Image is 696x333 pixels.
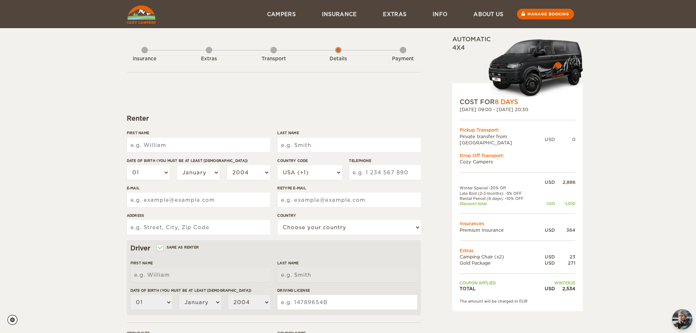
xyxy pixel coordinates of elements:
div: Details [318,56,358,63]
div: 0 [555,136,575,143]
td: Insurances [460,220,575,227]
label: Last Name [277,260,417,266]
input: e.g. William [127,138,270,152]
label: Driving License [277,288,417,293]
div: Drop Off Transport: [460,152,575,159]
input: e.g. Smith [277,138,421,152]
div: USD [538,254,555,260]
div: Transport [254,56,294,63]
div: Pickup Transport: [460,127,575,133]
label: Telephone [349,158,421,163]
td: Private transfer from [GEOGRAPHIC_DATA] [460,133,545,146]
div: 2,534 [555,285,575,292]
div: 2,886 [555,179,575,185]
div: Payment [383,56,423,63]
input: e.g. William [130,268,270,282]
img: Cozy-3.png [482,38,583,98]
label: Last Name [277,130,421,136]
label: Country Code [277,158,342,163]
a: Cookie settings [7,315,22,325]
label: Same as renter [157,244,199,251]
label: Date of birth (You must be at least [DEMOGRAPHIC_DATA]) [130,288,270,293]
label: Address [127,213,270,218]
td: Gold Package [460,260,538,266]
a: Manage booking [517,9,574,19]
img: Freyja at Cozy Campers [672,309,692,329]
div: USD [538,179,555,185]
td: Discount total [460,201,538,206]
td: Camping Chair (x2) [460,254,538,260]
td: Premium Insurance [460,227,538,233]
td: Winter Special -20% Off [460,185,538,190]
div: Insurance [125,56,165,63]
img: Cozy Campers [127,5,156,24]
label: Retype E-mail [277,185,421,191]
span: 8 Days [495,98,518,106]
input: e.g. example@example.com [127,193,270,207]
div: USD [538,201,555,206]
td: Extras [460,247,575,254]
div: USD [538,260,555,266]
label: E-mail [127,185,270,191]
div: Automatic 4x4 [452,35,583,98]
label: First Name [127,130,270,136]
div: 364 [555,227,575,233]
label: First Name [130,260,270,266]
input: e.g. 14789654B [277,295,417,310]
div: Driver [130,244,417,253]
td: WINTER25 [538,280,575,285]
div: COST FOR [460,98,575,106]
button: chat-button [672,309,692,329]
input: Same as renter [157,246,162,251]
td: Rental Period (8 days): -10% OFF [460,196,538,201]
td: TOTAL [460,285,538,292]
label: Date of birth (You must be at least [DEMOGRAPHIC_DATA]) [127,158,270,163]
div: The amount will be charged in EUR [460,299,575,304]
td: Cozy Campers [460,159,575,165]
div: -1,010 [555,201,575,206]
label: Country [277,213,421,218]
td: Late Bird (2-3 months): -5% OFF [460,191,538,196]
div: Renter [127,114,421,123]
div: Extras [189,56,229,63]
div: 23 [555,254,575,260]
input: e.g. example@example.com [277,193,421,207]
div: 271 [555,260,575,266]
input: e.g. Street, City, Zip Code [127,220,270,235]
div: USD [538,285,555,292]
div: USD [538,227,555,233]
td: Coupon applied [460,280,538,285]
div: [DATE] 09:00 - [DATE] 20:30 [460,106,575,113]
div: USD [545,136,555,143]
input: e.g. Smith [277,268,417,282]
input: e.g. 1 234 567 890 [349,165,421,180]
